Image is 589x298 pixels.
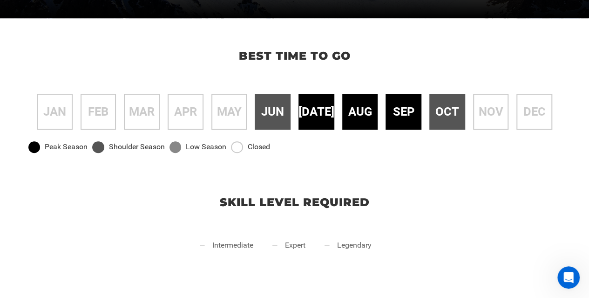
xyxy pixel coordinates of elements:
div: Group Size [19,22,167,31]
h1: [PERSON_NAME] [45,9,106,16]
li: intermediate [199,240,253,268]
span: Open powder field [27,120,150,139]
span: jan [43,103,66,120]
span: feb [88,103,108,120]
div: Before we dive into details, what is a good way to reach you, so that we can connect you with the... [7,157,153,205]
span: Low Season [186,142,226,152]
li: legendary [324,240,372,268]
img: Profile image for Carl [27,5,41,20]
span: — [324,240,330,268]
span: — [199,240,205,268]
span: — [272,240,278,268]
span: may [217,103,242,120]
div: Before we dive into details, what is a good way to reach you, so that we can connect you with the... [15,163,145,199]
div: Carl says… [7,70,179,92]
span: oct [435,103,459,120]
button: Submit [149,234,167,253]
span: aug [348,103,372,120]
button: go back [6,4,24,21]
span: Peak Season [45,142,88,152]
span: mar [129,103,155,120]
div: So, what's your dream line? [15,76,106,85]
input: Enter your email [19,234,149,253]
div: So, what's your dream line? [7,70,113,91]
span: dec [523,103,545,120]
span: Closed [248,142,270,152]
iframe: Intercom live chat [557,266,580,289]
div: Carl says… [7,206,179,281]
div: Dream Line [19,108,167,117]
span: apr [174,103,197,120]
li: expert [272,240,305,268]
div: Carl says… [7,6,179,70]
span: jun [261,103,284,120]
div: Email [19,222,167,232]
input: Group Size [19,34,167,52]
button: Home [146,4,163,21]
p: Best time to go [9,48,580,64]
span: nov [478,103,503,120]
div: Carl says… [7,91,179,157]
div: Close [163,4,180,21]
span: [DATE] [298,103,334,120]
div: Carl says… [7,157,179,206]
span: Shoulder Season [109,142,165,152]
span: sep [393,103,414,120]
p: Skill Level Required [9,194,580,210]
